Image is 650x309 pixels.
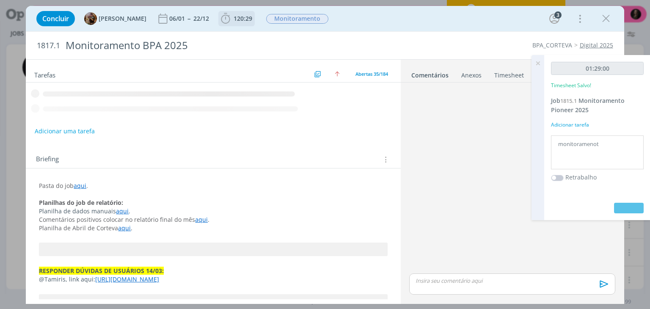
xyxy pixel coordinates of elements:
[195,215,208,223] a: aqui
[62,35,369,56] div: Monitoramento BPA 2025
[39,207,387,215] p: Planilha de dados manuais .
[116,207,129,215] a: aqui
[551,82,591,89] p: Timesheet Salvo!
[34,69,55,79] span: Tarefas
[39,224,118,232] span: Planilha de Abril de Corteva
[411,67,449,80] a: Comentários
[551,121,644,129] div: Adicionar tarefa
[39,199,123,207] strong: Planilhas do job de relatório:
[99,16,146,22] span: [PERSON_NAME]
[355,71,388,77] span: Abertas 35/184
[580,41,613,49] a: Digital 2025
[548,12,561,25] button: 3
[95,275,159,283] a: [URL][DOMAIN_NAME]
[532,41,572,49] a: BPA_CORTEVA
[39,215,195,223] span: Comentários positivos colocar no relatório final do mês
[208,215,209,223] span: .
[560,97,577,105] span: 1815.1
[84,12,146,25] button: A[PERSON_NAME]
[86,182,88,190] span: .
[39,224,387,232] p: .
[42,15,69,22] span: Concluir
[551,97,625,114] a: Job1815.1Monitoramento Pioneer 2025
[84,12,97,25] img: A
[187,14,190,22] span: --
[193,16,211,22] div: 22/12
[39,182,74,190] span: Pasta do job
[169,16,187,22] div: 06/01
[565,173,597,182] label: Retrabalho
[34,124,95,139] button: Adicionar uma tarefa
[74,182,86,190] a: aqui
[37,41,60,50] span: 1817.1
[39,275,95,283] span: @Tamiris, link aqui:
[118,224,131,232] a: aqui
[551,97,625,114] span: Monitoramento Pioneer 2025
[554,11,562,19] div: 3
[36,154,59,165] span: Briefing
[219,12,254,25] button: 120:29
[234,14,252,22] span: 120:29
[461,71,482,80] div: Anexos
[266,14,329,24] button: Monitoramento
[266,14,328,24] span: Monitoramento
[36,11,75,26] button: Concluir
[335,72,340,77] img: arrow-up.svg
[26,6,624,304] div: dialog
[39,267,164,275] strong: RESPONDER DÚVIDAS DE USUÁRIOS 14/03:
[494,67,524,80] a: Timesheet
